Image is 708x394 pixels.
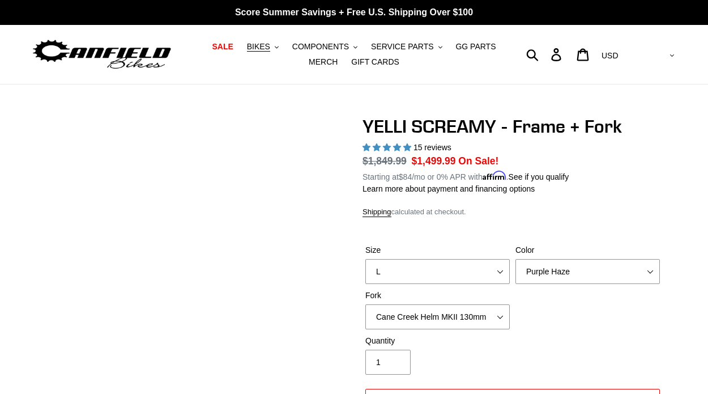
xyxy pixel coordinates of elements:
[413,143,451,152] span: 15 reviews
[458,154,498,168] span: On Sale!
[206,39,238,54] a: SALE
[362,168,569,183] p: Starting at /mo or 0% APR with .
[212,42,233,52] span: SALE
[362,143,413,152] span: 5.00 stars
[455,42,496,52] span: GG PARTS
[371,42,433,52] span: SERVICE PARTS
[365,39,447,54] button: SERVICE PARTS
[365,290,510,302] label: Fork
[399,172,412,181] span: $84
[412,155,456,167] span: $1,499.99
[365,244,510,256] label: Size
[31,37,173,73] img: Canfield Bikes
[362,155,407,167] s: $1,849.99
[346,54,405,70] a: GIFT CARDS
[287,39,363,54] button: COMPONENTS
[483,171,506,180] span: Affirm
[362,184,535,193] a: Learn more about payment and financing options
[351,57,399,67] span: GIFT CARDS
[362,207,391,217] a: Shipping
[362,206,663,218] div: calculated at checkout.
[450,39,501,54] a: GG PARTS
[303,54,343,70] a: MERCH
[247,42,270,52] span: BIKES
[292,42,349,52] span: COMPONENTS
[509,172,569,181] a: See if you qualify - Learn more about Affirm Financing (opens in modal)
[365,335,510,347] label: Quantity
[309,57,338,67] span: MERCH
[362,116,663,137] h1: YELLI SCREAMY - Frame + Fork
[241,39,284,54] button: BIKES
[515,244,660,256] label: Color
